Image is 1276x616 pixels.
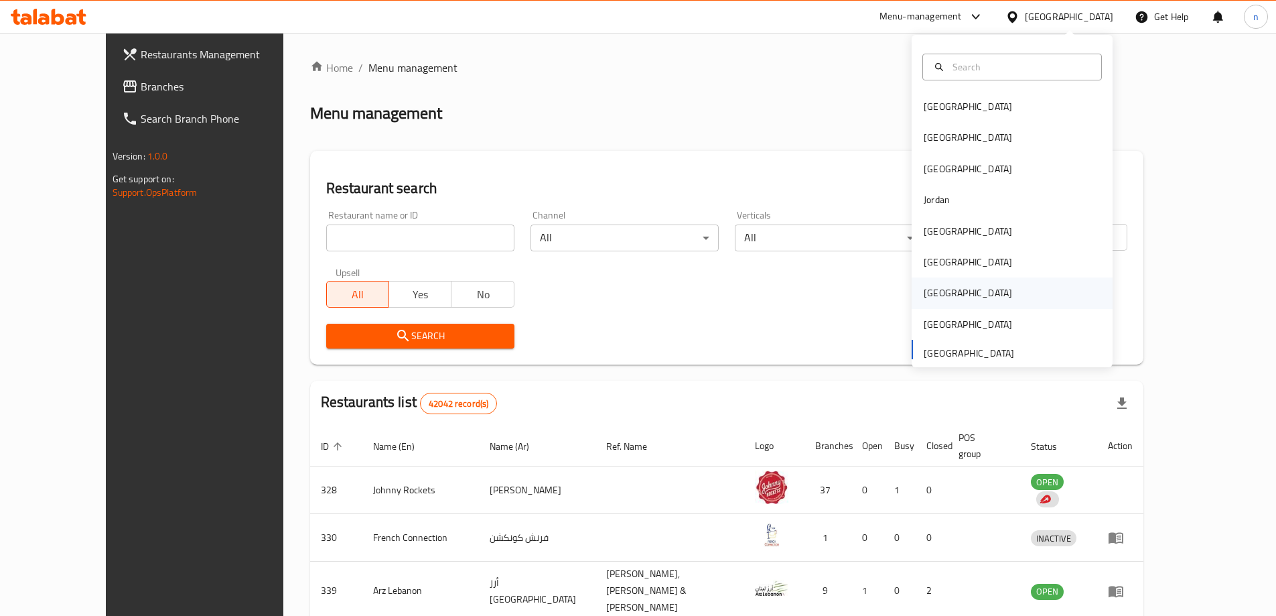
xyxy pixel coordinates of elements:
span: INACTIVE [1031,531,1076,546]
img: Arz Lebanon [755,572,788,605]
span: All [332,285,384,304]
h2: Menu management [310,103,442,124]
a: Restaurants Management [111,38,319,70]
div: All [735,225,923,251]
span: 42042 record(s) [421,397,496,410]
th: Busy [883,426,916,467]
div: [GEOGRAPHIC_DATA] [924,130,1012,145]
div: Total records count [420,393,497,414]
td: 0 [916,467,948,514]
span: Name (En) [373,438,432,454]
img: Johnny Rockets [755,471,788,504]
td: French Connection [362,514,480,562]
div: [GEOGRAPHIC_DATA] [924,99,1012,114]
span: Search [337,328,504,345]
div: Indicates that the vendor menu management has been moved to DH Catalog service [1036,491,1059,507]
div: [GEOGRAPHIC_DATA] [924,286,1012,300]
button: All [326,281,389,308]
td: 328 [310,467,362,514]
div: All [530,225,719,251]
span: No [457,285,508,304]
td: فرنش كونكشن [479,514,595,562]
td: [PERSON_NAME] [479,467,595,514]
div: [GEOGRAPHIC_DATA] [924,255,1012,269]
span: ID [321,438,346,454]
span: Ref. Name [606,438,664,454]
th: Branches [804,426,851,467]
td: Johnny Rockets [362,467,480,514]
td: 330 [310,514,362,562]
h2: Restaurant search [326,178,1128,198]
div: INACTIVE [1031,530,1076,546]
nav: breadcrumb [310,60,1144,76]
span: n [1253,9,1259,24]
span: Yes [395,285,446,304]
div: Menu [1108,530,1133,546]
th: Logo [744,426,804,467]
img: French Connection [755,518,788,552]
span: OPEN [1031,475,1064,490]
span: POS group [959,430,1004,462]
span: Get support on: [113,170,174,188]
a: Search Branch Phone [111,103,319,135]
th: Open [851,426,883,467]
th: Closed [916,426,948,467]
button: No [451,281,514,308]
img: delivery hero logo [1039,493,1051,505]
div: Menu-management [879,9,962,25]
td: 0 [883,514,916,562]
span: Status [1031,438,1074,454]
span: OPEN [1031,584,1064,599]
li: / [358,60,363,76]
input: Search [947,60,1093,74]
div: Jordan [924,192,950,207]
span: Branches [141,78,308,95]
h2: Restaurants list [321,392,498,414]
td: 0 [851,514,883,562]
button: Yes [388,281,451,308]
input: Search for restaurant name or ID.. [326,225,514,251]
button: Search [326,324,514,349]
label: Upsell [336,267,360,277]
span: Version: [113,147,145,165]
span: Restaurants Management [141,46,308,62]
span: Menu management [368,60,457,76]
div: [GEOGRAPHIC_DATA] [1025,9,1113,24]
div: OPEN [1031,584,1064,600]
span: Search Branch Phone [141,111,308,127]
div: [GEOGRAPHIC_DATA] [924,317,1012,332]
th: Action [1097,426,1143,467]
td: 37 [804,467,851,514]
span: 1.0.0 [147,147,168,165]
td: 0 [851,467,883,514]
a: Home [310,60,353,76]
a: Branches [111,70,319,103]
span: Name (Ar) [490,438,547,454]
td: 1 [883,467,916,514]
div: Export file [1106,387,1138,420]
div: Menu [1108,583,1133,599]
a: Support.OpsPlatform [113,184,198,201]
div: [GEOGRAPHIC_DATA] [924,224,1012,239]
td: 0 [916,514,948,562]
td: 1 [804,514,851,562]
div: [GEOGRAPHIC_DATA] [924,162,1012,176]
